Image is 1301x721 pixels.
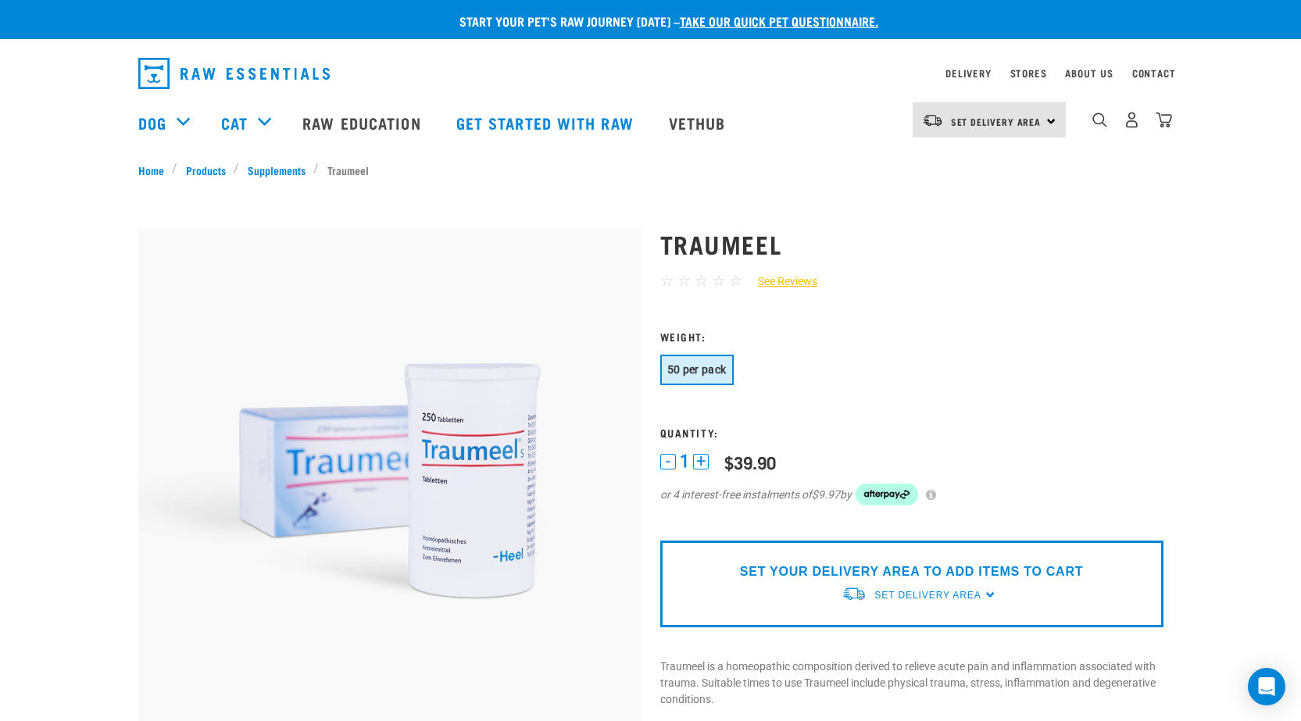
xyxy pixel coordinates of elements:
img: Raw Essentials Logo [138,58,330,89]
button: - [660,454,676,469]
nav: dropdown navigation [126,52,1176,95]
span: ☆ [712,272,725,290]
a: Products [177,162,234,178]
img: home-icon@2x.png [1156,112,1172,128]
span: Set Delivery Area [951,119,1042,124]
a: Stores [1010,70,1047,76]
a: Raw Education [287,91,440,154]
span: $9.97 [812,487,840,503]
div: $39.90 [724,452,776,472]
p: Traumeel is a homeopathic composition derived to relieve acute pain and inflammation associated w... [660,659,1163,708]
span: ☆ [660,272,674,290]
span: ☆ [695,272,708,290]
span: Set Delivery Area [874,590,981,601]
p: SET YOUR DELIVERY AREA TO ADD ITEMS TO CART [740,562,1083,581]
h3: Quantity: [660,427,1163,438]
button: 50 per pack [660,355,734,385]
a: Cat [221,111,248,134]
span: ☆ [677,272,691,290]
span: ☆ [729,272,742,290]
div: or 4 interest-free instalments of by [660,484,1163,505]
a: Contact [1132,70,1176,76]
h1: Traumeel [660,230,1163,258]
a: Delivery [945,70,991,76]
nav: breadcrumbs [138,162,1163,178]
img: Afterpay [856,484,918,505]
a: Get started with Raw [441,91,653,154]
a: Dog [138,111,166,134]
a: Vethub [653,91,745,154]
span: 50 per pack [667,363,727,376]
div: Open Intercom Messenger [1248,668,1285,705]
img: user.png [1124,112,1140,128]
img: van-moving.png [922,113,943,127]
img: van-moving.png [842,586,867,602]
a: Home [138,162,173,178]
a: take our quick pet questionnaire. [680,17,878,24]
span: 1 [680,453,689,469]
button: + [693,454,709,469]
a: About Us [1065,70,1113,76]
a: Supplements [239,162,313,178]
a: See Reviews [742,273,817,290]
h3: Weight: [660,330,1163,342]
img: home-icon-1@2x.png [1092,112,1107,127]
